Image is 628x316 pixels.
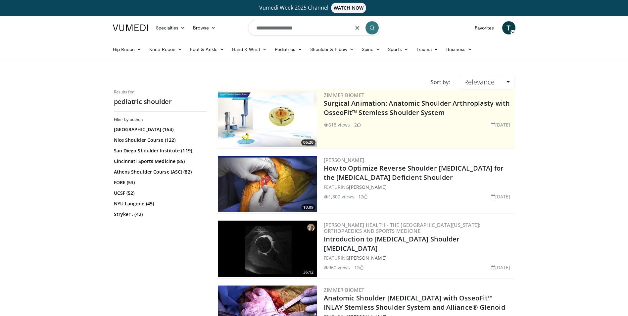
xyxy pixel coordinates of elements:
[491,264,510,271] li: [DATE]
[324,264,350,271] li: 960 views
[114,126,205,133] a: [GEOGRAPHIC_DATA] (164)
[426,75,455,89] div: Sort by:
[349,255,386,261] a: [PERSON_NAME]
[349,184,386,190] a: [PERSON_NAME]
[271,43,306,56] a: Pediatrics
[114,117,207,122] h3: Filter by author:
[114,169,205,175] a: Athens Shoulder Course (ASC) (82)
[114,190,205,196] a: UCSF (52)
[228,43,271,56] a: Hand & Wrist
[324,254,513,261] div: FEATURING
[189,21,219,34] a: Browse
[471,21,498,34] a: Favorites
[412,43,443,56] a: Trauma
[491,193,510,200] li: [DATE]
[113,25,148,31] img: VuMedi Logo
[324,157,364,163] a: [PERSON_NAME]
[301,139,315,145] span: 06:20
[114,89,207,95] p: Results for:
[114,137,205,143] a: Nice Shoulder Course (122)
[491,121,510,128] li: [DATE]
[354,264,363,271] li: 12
[324,121,350,128] li: 618 views
[109,43,146,56] a: Hip Recon
[358,43,384,56] a: Spine
[460,75,514,89] a: Relevance
[114,158,205,165] a: Cincinnati Sports Medicine (85)
[324,287,364,293] a: Zimmer Biomet
[218,221,317,277] img: a0776280-a0fb-4b9d-8955-7e1de4459823.300x170_q85_crop-smart_upscale.jpg
[306,43,358,56] a: Shoulder & Elbow
[502,21,515,34] a: T
[152,21,189,34] a: Specialties
[324,293,505,312] a: Anatomic Shoulder [MEDICAL_DATA] with OsseoFit™ INLAY Stemless Shoulder System and Alliance® Glenoid
[114,179,205,186] a: FORE (53)
[114,200,205,207] a: NYU Langone (45)
[218,91,317,147] a: 06:20
[114,211,205,218] a: Stryker . (42)
[145,43,186,56] a: Knee Recon
[464,78,495,86] span: Relevance
[358,193,367,200] li: 12
[384,43,412,56] a: Sports
[324,99,510,117] a: Surgical Animation: Anatomic Shoulder Arthroplasty with OsseoFit™ Stemless Shoulder System
[324,193,354,200] li: 1,800 views
[248,20,380,36] input: Search topics, interventions
[324,92,364,98] a: Zimmer Biomet
[301,269,315,275] span: 36:12
[324,222,481,234] a: [PERSON_NAME] Health - The [GEOGRAPHIC_DATA][US_STATE]: Orthopaedics and Sports Medicine
[186,43,228,56] a: Foot & Ankle
[114,97,207,106] h2: pediatric shoulder
[331,3,366,13] span: WATCH NOW
[301,204,315,210] span: 10:09
[442,43,476,56] a: Business
[218,91,317,147] img: 84e7f812-2061-4fff-86f6-cdff29f66ef4.300x170_q85_crop-smart_upscale.jpg
[114,3,514,13] a: Vumedi Week 2025 ChannelWATCH NOW
[324,164,504,182] a: How to Optimize Reverse Shoulder [MEDICAL_DATA] for the [MEDICAL_DATA] Deficient Shoulder
[114,147,205,154] a: San Diego Shoulder Institute (119)
[218,156,317,212] a: 10:09
[324,235,460,253] a: Introduction to [MEDICAL_DATA] Shoulder [MEDICAL_DATA]
[218,156,317,212] img: d84aa8c7-537e-4bdf-acf1-23c7ca74a4c4.300x170_q85_crop-smart_upscale.jpg
[324,184,513,190] div: FEATURING
[218,221,317,277] a: 36:12
[354,121,361,128] li: 2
